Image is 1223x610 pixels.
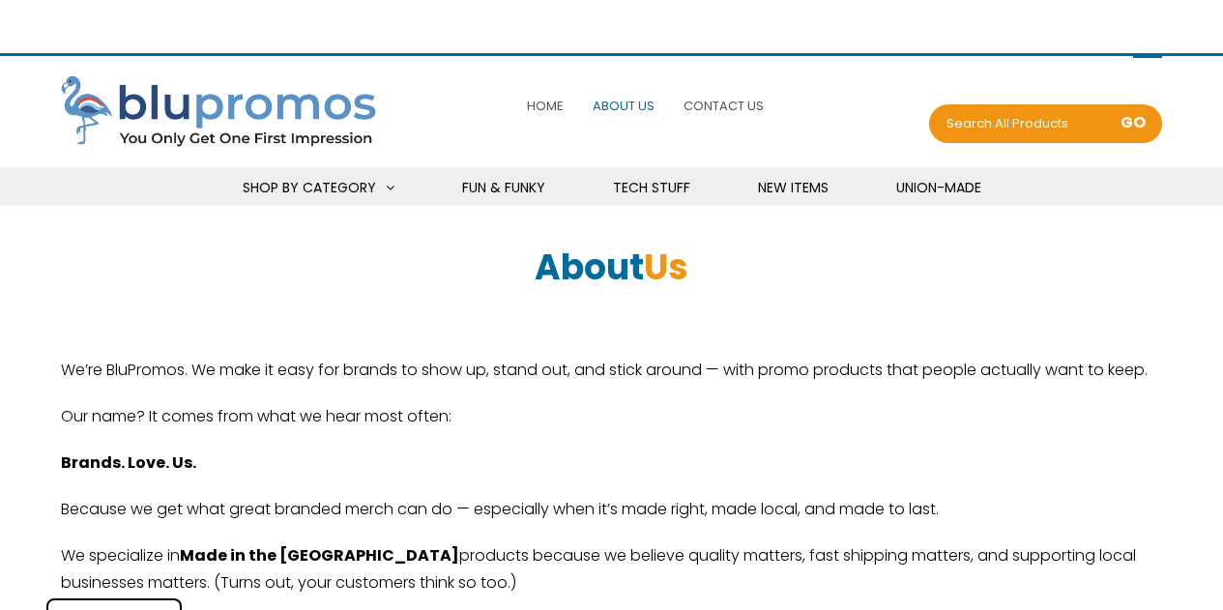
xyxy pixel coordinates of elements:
p: Our name? It comes from what we hear most often: [61,403,1162,430]
a: Home [522,85,568,127]
b: Made in the [GEOGRAPHIC_DATA] [180,544,459,566]
img: Blupromos LLC's Logo [61,75,392,150]
a: New Items [734,167,853,209]
a: About Us [588,85,659,127]
span: Tech Stuff [613,178,690,197]
a: Fun & Funky [438,167,569,209]
a: Union-Made [872,167,1005,209]
p: We specialize in products because we believe quality matters, fast shipping matters, and supporti... [61,542,1162,596]
b: Brands. Love. Us. [61,451,196,474]
span: About Us [593,97,655,115]
a: Shop By Category [218,167,419,209]
span: Union-Made [896,178,981,197]
p: Because we get what great branded merch can do — especially when it’s made right, made local, and... [61,496,1162,523]
a: Tech Stuff [589,167,714,209]
span: Contact Us [684,97,764,115]
span: Us [644,243,688,292]
a: Contact Us [679,85,769,127]
span: Home [527,97,564,115]
p: We’re BluPromos. We make it easy for brands to show up, stand out, and stick around — with promo ... [61,357,1162,384]
span: Fun & Funky [462,178,545,197]
h1: About [61,254,1162,281]
span: Shop By Category [243,178,376,197]
span: New Items [758,178,829,197]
